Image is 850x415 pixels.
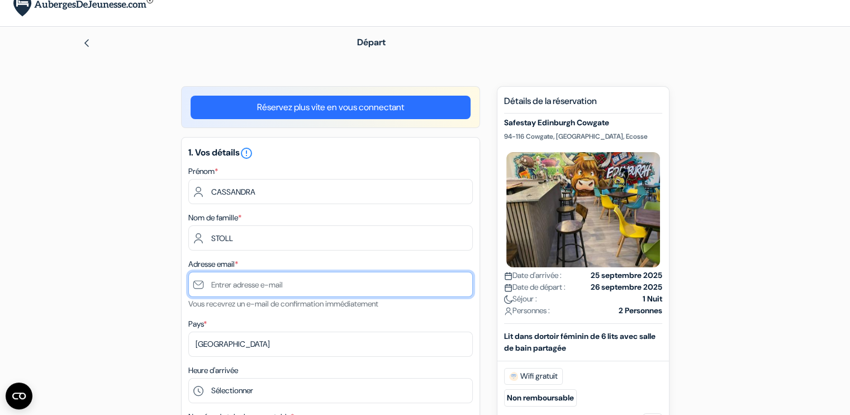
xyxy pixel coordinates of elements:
span: Date de départ : [504,281,566,293]
h5: 1. Vos détails [188,147,473,160]
label: Prénom [188,166,218,177]
h5: Détails de la réservation [504,96,662,114]
strong: 1 Nuit [643,293,662,305]
img: calendar.svg [504,284,512,292]
img: left_arrow.svg [82,39,91,48]
strong: 26 septembre 2025 [591,281,662,293]
span: Départ [357,36,386,48]
img: free_wifi.svg [509,372,518,381]
i: error_outline [240,147,253,160]
img: moon.svg [504,295,512,304]
input: Entrer le nom de famille [188,225,473,251]
small: Vous recevrez un e-mail de confirmation immédiatement [188,299,378,309]
input: Entrer adresse e-mail [188,272,473,297]
img: user_icon.svg [504,307,512,315]
small: Non remboursable [504,389,577,407]
a: Réservez plus vite en vous connectant [191,96,471,119]
span: Séjour : [504,293,537,305]
span: Personnes : [504,305,550,317]
img: calendar.svg [504,272,512,280]
button: Ouvrir le widget CMP [6,383,32,409]
label: Heure d'arrivée [188,365,238,376]
label: Pays [188,318,207,330]
a: error_outline [240,147,253,158]
h5: Safestay Edinburgh Cowgate [504,118,662,128]
label: Nom de famille [188,212,241,224]
input: Entrez votre prénom [188,179,473,204]
strong: 25 septembre 2025 [591,270,662,281]
span: Date d'arrivée : [504,270,562,281]
b: Lit dans dortoir féminin de 6 lits avec salle de bain partagée [504,331,656,353]
span: Wifi gratuit [504,368,563,385]
label: Adresse email [188,258,238,270]
p: 94-116 Cowgate, [GEOGRAPHIC_DATA], Ecosse [504,132,662,141]
strong: 2 Personnes [619,305,662,317]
